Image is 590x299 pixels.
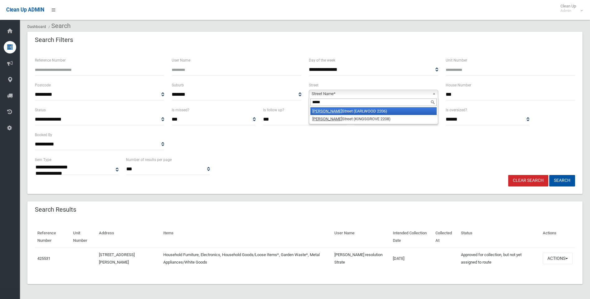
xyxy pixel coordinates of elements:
[27,34,81,46] header: Search Filters
[549,175,575,186] button: Search
[310,107,437,115] li: Street (EARLWOOD 2206)
[172,82,184,89] label: Suburb
[35,131,52,138] label: Booked By
[172,107,189,113] label: Is missed?
[312,90,430,98] span: Street Name*
[390,226,433,248] th: Intended Collection Date
[446,82,471,89] label: House Number
[35,57,66,64] label: Reference Number
[35,156,51,163] label: Item Type
[433,226,458,248] th: Collected At
[312,117,342,121] em: [PERSON_NAME]
[71,226,96,248] th: Unit Number
[99,252,135,264] a: [STREET_ADDRESS][PERSON_NAME]
[6,7,44,13] span: Clean Up ADMIN
[37,256,50,261] a: 425531
[458,226,540,248] th: Status
[35,226,71,248] th: Reference Number
[27,25,46,29] a: Dashboard
[172,57,190,64] label: User Name
[508,175,548,186] a: Clear Search
[310,115,437,123] li: Street (KINGSGROVE 2208)
[161,248,332,269] td: Household Furniture, Electronics, Household Goods/Loose Items*, Garden Waste*, Metal Appliances/W...
[96,226,161,248] th: Address
[560,8,576,13] small: Admin
[540,226,575,248] th: Actions
[47,20,71,32] li: Search
[35,107,46,113] label: Status
[263,107,284,113] label: Is follow up?
[458,248,540,269] td: Approved for collection, but not yet assigned to route
[557,4,582,13] span: Clean Up
[312,109,342,113] em: [PERSON_NAME]
[35,82,51,89] label: Postcode
[446,57,467,64] label: Unit Number
[543,253,573,264] button: Actions
[27,204,84,216] header: Search Results
[126,156,172,163] label: Number of results per page
[309,82,318,89] label: Street
[332,226,390,248] th: User Name
[161,226,332,248] th: Items
[390,248,433,269] td: [DATE]
[446,107,467,113] label: Is oversized?
[309,57,335,64] label: Day of the week
[332,248,390,269] td: [PERSON_NAME] resolution Strate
